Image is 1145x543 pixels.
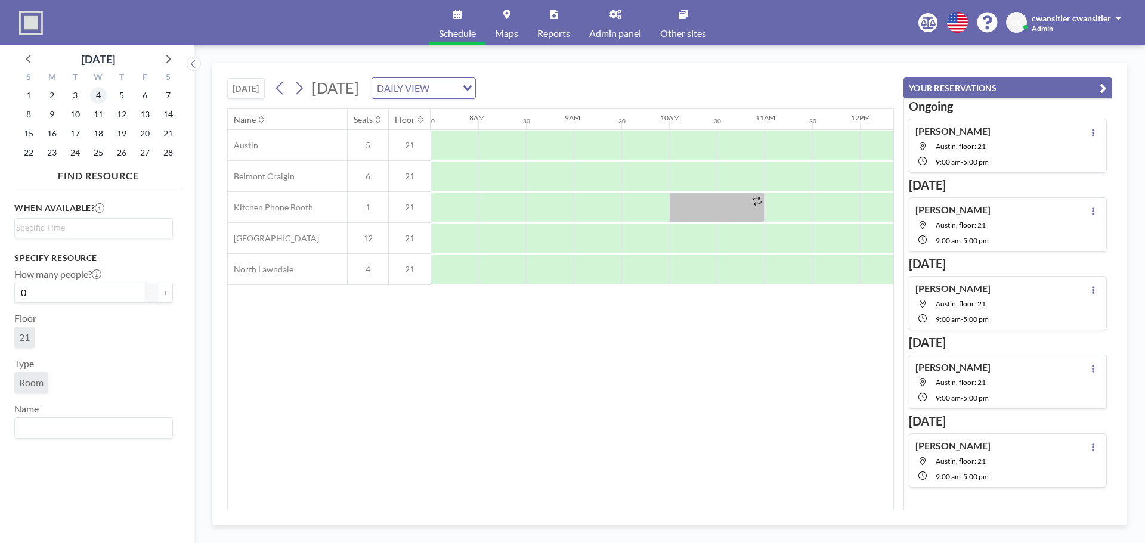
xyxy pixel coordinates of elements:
span: Thursday, February 5, 2026 [113,87,130,104]
span: 12 [348,233,388,244]
span: 9:00 AM [936,236,961,245]
div: S [17,70,41,86]
span: Monday, February 2, 2026 [44,87,60,104]
span: Austin, floor: 21 [936,221,986,229]
h4: [PERSON_NAME] [915,125,991,137]
div: Search for option [15,219,172,237]
span: Tuesday, February 10, 2026 [67,106,83,123]
span: Saturday, February 21, 2026 [160,125,177,142]
span: Monday, February 23, 2026 [44,144,60,161]
span: Austin, floor: 21 [936,299,986,308]
input: Search for option [16,221,166,234]
span: Saturday, February 28, 2026 [160,144,177,161]
div: M [41,70,64,86]
span: 5:00 PM [963,393,989,402]
button: [DATE] [227,78,265,99]
h3: Ongoing [909,99,1107,114]
h4: [PERSON_NAME] [915,204,991,216]
span: Austin, floor: 21 [936,142,986,151]
span: - [961,157,963,166]
div: 30 [714,117,721,125]
span: 21 [19,331,30,343]
div: W [87,70,110,86]
span: Austin, floor: 21 [936,457,986,466]
span: Monday, February 16, 2026 [44,125,60,142]
span: 9:00 AM [936,157,961,166]
span: 1 [348,202,388,213]
button: YOUR RESERVATIONS [903,77,1112,98]
h4: FIND RESOURCE [14,165,182,182]
div: 12PM [851,113,870,122]
span: - [961,315,963,324]
span: 6 [348,171,388,182]
h3: Specify resource [14,253,173,263]
div: 9AM [565,113,580,122]
span: 21 [389,233,431,244]
span: Other sites [660,29,706,38]
span: Schedule [439,29,476,38]
span: [DATE] [312,79,359,97]
span: Sunday, February 8, 2026 [20,106,37,123]
span: 21 [389,202,431,213]
div: Seats [354,114,373,125]
label: How many people? [14,268,101,280]
span: Admin panel [589,29,641,38]
span: 5:00 PM [963,157,989,166]
div: 10AM [660,113,680,122]
span: - [961,472,963,481]
div: 30 [428,117,435,125]
span: Wednesday, February 18, 2026 [90,125,107,142]
button: + [159,283,173,303]
span: - [961,393,963,402]
div: S [156,70,180,86]
label: Floor [14,312,36,324]
span: Friday, February 13, 2026 [137,106,153,123]
h4: [PERSON_NAME] [915,361,991,373]
input: Search for option [16,420,166,436]
span: Admin [1032,24,1053,33]
h4: [PERSON_NAME] [915,440,991,452]
span: Belmont Craigin [228,171,295,182]
div: T [64,70,87,86]
h4: [PERSON_NAME] [915,283,991,294]
span: Wednesday, February 4, 2026 [90,87,107,104]
span: Maps [495,29,518,38]
span: CC [1011,17,1022,28]
div: 30 [618,117,626,125]
span: Austin [228,140,258,151]
label: Type [14,358,34,370]
h3: [DATE] [909,256,1107,271]
div: Search for option [372,78,475,98]
span: 9:00 AM [936,472,961,481]
div: 8AM [469,113,485,122]
h3: [DATE] [909,335,1107,350]
span: Sunday, February 1, 2026 [20,87,37,104]
span: Tuesday, February 17, 2026 [67,125,83,142]
span: Reports [537,29,570,38]
span: Thursday, February 26, 2026 [113,144,130,161]
span: Friday, February 20, 2026 [137,125,153,142]
span: Monday, February 9, 2026 [44,106,60,123]
span: 5:00 PM [963,472,989,481]
h3: [DATE] [909,178,1107,193]
div: 30 [809,117,816,125]
span: Saturday, February 14, 2026 [160,106,177,123]
span: Wednesday, February 25, 2026 [90,144,107,161]
span: [GEOGRAPHIC_DATA] [228,233,319,244]
label: Name [14,403,39,415]
span: 5 [348,140,388,151]
div: Floor [395,114,415,125]
span: Austin, floor: 21 [936,378,986,387]
span: - [961,236,963,245]
span: 9:00 AM [936,315,961,324]
span: Tuesday, February 24, 2026 [67,144,83,161]
span: 5:00 PM [963,315,989,324]
span: Sunday, February 22, 2026 [20,144,37,161]
span: Kitchen Phone Booth [228,202,313,213]
div: Search for option [15,418,172,438]
h3: [DATE] [909,414,1107,429]
span: Friday, February 27, 2026 [137,144,153,161]
span: 4 [348,264,388,275]
span: Tuesday, February 3, 2026 [67,87,83,104]
span: 9:00 AM [936,393,961,402]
